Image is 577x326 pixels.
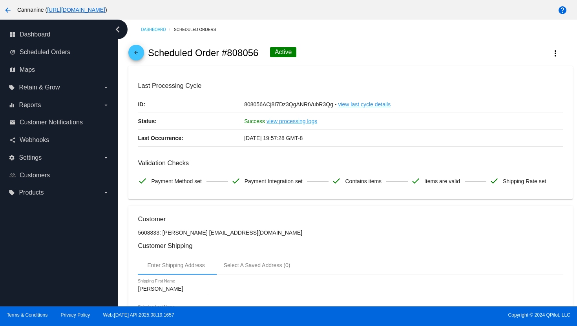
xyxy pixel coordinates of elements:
span: Copyright © 2024 QPilot, LLC [295,312,570,318]
a: map Maps [9,64,109,76]
i: arrow_drop_down [103,155,109,161]
span: Products [19,189,44,196]
div: Select A Saved Address (0) [224,262,290,268]
a: [URL][DOMAIN_NAME] [47,7,105,13]
div: Enter Shipping Address [147,262,205,268]
a: Privacy Policy [61,312,90,318]
i: equalizer [9,102,15,108]
h2: Scheduled Order #808056 [148,47,259,58]
span: Maps [20,66,35,73]
span: [DATE] 19:57:28 GMT-8 [244,135,303,141]
a: view last cycle details [338,96,391,113]
span: Customer Notifications [20,119,83,126]
mat-icon: more_vert [551,49,560,58]
a: Scheduled Orders [174,24,223,36]
h3: Last Processing Cycle [138,82,563,89]
i: arrow_drop_down [103,102,109,108]
i: settings [9,155,15,161]
span: Payment Method set [151,173,201,189]
i: arrow_drop_down [103,189,109,196]
i: dashboard [9,31,16,38]
mat-icon: arrow_back [3,5,13,15]
h3: Customer Shipping [138,242,563,250]
input: Shipping First Name [138,286,208,292]
span: Webhooks [20,137,49,144]
a: share Webhooks [9,134,109,146]
mat-icon: check [138,176,147,186]
span: Settings [19,154,42,161]
a: email Customer Notifications [9,116,109,129]
p: 5608833: [PERSON_NAME] [EMAIL_ADDRESS][DOMAIN_NAME] [138,229,563,236]
i: map [9,67,16,73]
h3: Customer [138,215,563,223]
p: ID: [138,96,244,113]
a: Web:[DATE] API:2025.08.19.1657 [103,312,174,318]
i: arrow_drop_down [103,84,109,91]
i: update [9,49,16,55]
a: update Scheduled Orders [9,46,109,58]
span: Cannanine ( ) [17,7,107,13]
mat-icon: check [332,176,341,186]
i: local_offer [9,189,15,196]
span: Success [244,118,265,124]
mat-icon: arrow_back [131,50,141,59]
span: Customers [20,172,50,179]
a: Dashboard [141,24,174,36]
i: people_outline [9,172,16,178]
i: local_offer [9,84,15,91]
a: view processing logs [267,113,317,129]
span: Scheduled Orders [20,49,70,56]
span: Contains items [345,173,382,189]
p: Status: [138,113,244,129]
div: Active [270,47,297,57]
a: Terms & Conditions [7,312,47,318]
a: dashboard Dashboard [9,28,109,41]
mat-icon: help [558,5,567,15]
span: Reports [19,102,41,109]
i: share [9,137,16,143]
mat-icon: check [411,176,420,186]
mat-icon: check [489,176,499,186]
span: Items are valid [424,173,460,189]
span: Retain & Grow [19,84,60,91]
span: Payment Integration set [245,173,303,189]
span: 808056ACj8I7Dz3QgANRtVubR3Qg - [244,101,336,107]
a: people_outline Customers [9,169,109,182]
i: email [9,119,16,126]
mat-icon: check [231,176,241,186]
i: chevron_left [111,23,124,36]
span: Dashboard [20,31,50,38]
p: Last Occurrence: [138,130,244,146]
h3: Validation Checks [138,159,563,167]
span: Shipping Rate set [503,173,546,189]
